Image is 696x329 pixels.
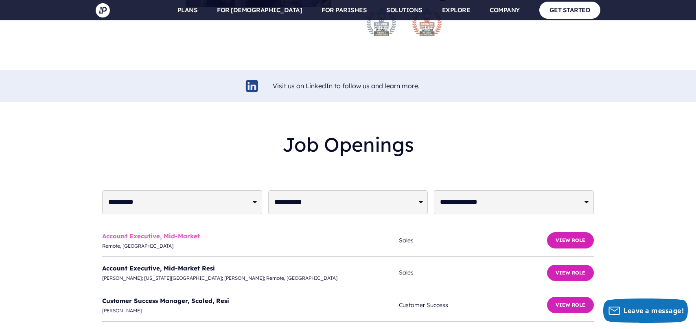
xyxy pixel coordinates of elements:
[365,5,398,38] img: stevie-silver
[624,306,684,315] span: Leave a message!
[539,2,601,18] a: GET STARTED
[102,232,200,240] a: Account Executive, Mid-Market
[102,306,399,315] span: [PERSON_NAME]
[102,274,399,283] span: [PERSON_NAME]; [US_STATE][GEOGRAPHIC_DATA]; [PERSON_NAME]; Remote, [GEOGRAPHIC_DATA]
[273,82,420,90] a: Visit us on LinkedIn to follow us and learn more.
[245,78,260,94] img: linkedin-logo
[399,235,547,246] span: Sales
[547,265,594,281] button: View Role
[102,297,229,305] a: Customer Success Manager, Scaled, Resi
[399,268,547,278] span: Sales
[102,264,215,272] a: Account Executive, Mid-Market Resi
[547,232,594,248] button: View Role
[547,297,594,313] button: View Role
[411,5,443,38] img: stevie-bronze
[603,298,688,323] button: Leave a message!
[102,126,594,163] h2: Job Openings
[102,242,399,251] span: Remote, [GEOGRAPHIC_DATA]
[399,300,547,310] span: Customer Success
